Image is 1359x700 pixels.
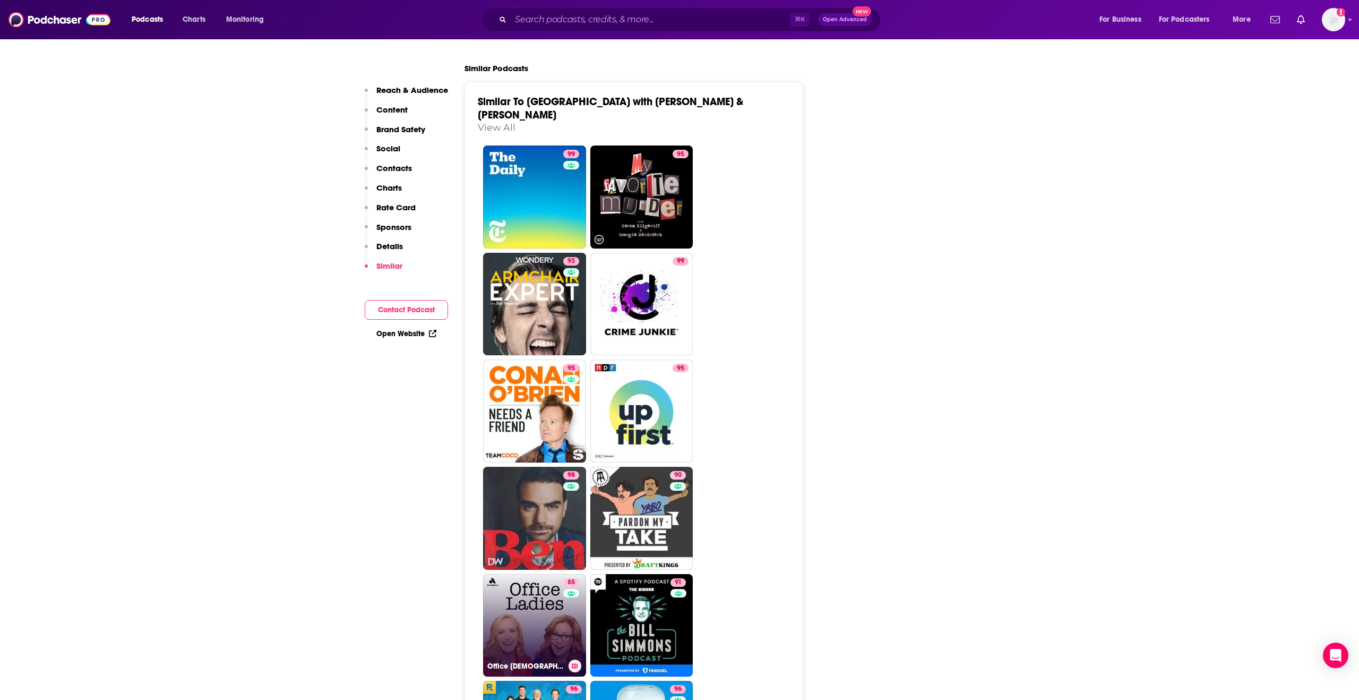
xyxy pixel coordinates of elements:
a: 91 [670,578,686,587]
a: 95 [563,364,579,372]
div: Open Intercom Messenger [1323,643,1348,668]
a: 95 [590,360,693,463]
span: New [853,6,872,16]
a: 96 [566,685,582,694]
span: 99 [567,149,575,160]
span: 96 [570,684,578,695]
a: 90 [670,471,686,480]
button: Contact Podcast [365,300,448,320]
a: 91 [590,574,693,677]
button: open menu [124,11,177,28]
span: 93 [567,256,575,267]
a: 85 [563,578,579,587]
p: Brand Safety [376,124,425,134]
a: 93 [483,253,586,356]
a: 95 [673,364,689,372]
div: Search podcasts, credits, & more... [492,7,891,32]
img: User Profile [1322,8,1345,31]
button: Reach & Audience [365,85,448,105]
span: Logged in as rowan.sullivan [1322,8,1345,31]
a: 99 [673,257,689,266]
a: 95 [590,146,693,249]
button: Show profile menu [1322,8,1345,31]
a: 95 [673,150,689,158]
button: open menu [1092,11,1155,28]
a: 93 [563,257,579,266]
button: Brand Safety [365,124,425,144]
a: 95 [483,360,586,463]
span: For Business [1099,12,1141,27]
a: Open Website [376,329,436,338]
p: Similar [376,261,402,271]
span: Open Advanced [823,17,867,22]
p: Social [376,143,400,153]
a: 99 [590,253,693,356]
a: 98 [563,471,579,480]
button: open menu [219,11,278,28]
span: Monitoring [226,12,264,27]
span: 95 [567,363,575,374]
span: For Podcasters [1159,12,1210,27]
span: Podcasts [132,12,163,27]
a: 99 [483,146,586,249]
h3: Office [DEMOGRAPHIC_DATA] [487,662,564,671]
span: 90 [674,470,682,481]
button: Open AdvancedNew [818,13,872,26]
a: 90 [590,467,693,570]
p: Rate Card [376,202,416,212]
span: 95 [677,149,684,160]
h2: Similar Podcasts [465,63,528,73]
a: View All [478,122,515,133]
p: Content [376,105,408,115]
a: 99 [563,150,579,158]
p: Charts [376,183,402,193]
button: open menu [1152,11,1225,28]
img: Podchaser - Follow, Share and Rate Podcasts [8,10,110,30]
a: 85Office [DEMOGRAPHIC_DATA] [483,574,586,677]
a: 98 [483,467,586,570]
span: ⌘ K [790,13,810,27]
a: Similar To [GEOGRAPHIC_DATA] with [PERSON_NAME] & [PERSON_NAME] [478,95,743,122]
svg: Add a profile image [1337,8,1345,16]
p: Details [376,241,403,251]
span: 95 [677,363,684,374]
button: Contacts [365,163,412,183]
span: 96 [674,684,682,695]
a: Show notifications dropdown [1293,11,1309,29]
button: Sponsors [365,222,411,242]
a: Show notifications dropdown [1266,11,1284,29]
span: 91 [675,577,682,588]
a: 96 [670,685,686,694]
input: Search podcasts, credits, & more... [511,11,790,28]
span: Charts [183,12,205,27]
button: Content [365,105,408,124]
span: More [1233,12,1251,27]
button: Details [365,241,403,261]
span: 85 [567,577,575,588]
button: Social [365,143,400,163]
span: 98 [567,470,575,481]
p: Sponsors [376,222,411,232]
a: Charts [176,11,212,28]
button: Similar [365,261,402,280]
p: Contacts [376,163,412,173]
span: 99 [677,256,684,267]
p: Reach & Audience [376,85,448,95]
button: Rate Card [365,202,416,222]
button: Charts [365,183,402,202]
button: open menu [1225,11,1264,28]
